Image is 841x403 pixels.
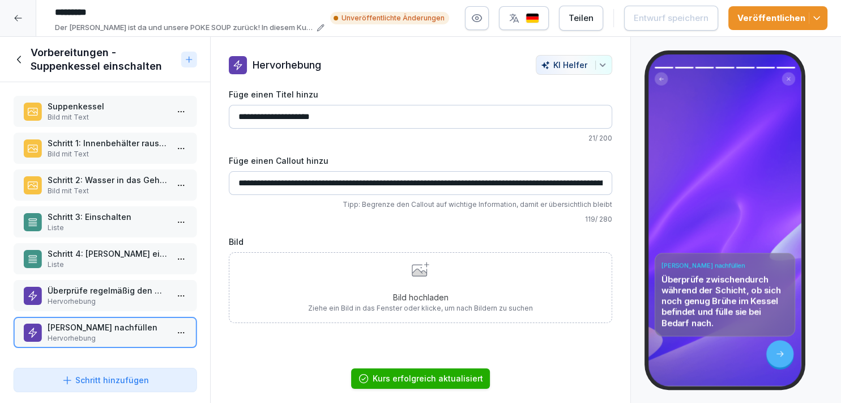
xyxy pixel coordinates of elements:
[48,285,167,296] p: Überprüfe regelmäßig den Wasserstand
[14,169,197,201] div: Schritt 2: Wasser in das Gehäuse geben und Behälter wieder reinstellen.Bild mit Text
[373,373,483,384] div: Kurs erfolgreich aktualisiert
[31,46,176,73] h1: Vorbereitungen - Suppenkessel einschalten
[229,200,612,210] p: Tipp: Begrenze den Callout auf wichtige Information, damit er übersichtlich bleibt
[526,13,539,24] img: de.svg
[341,13,445,23] p: Unveröffentlichte Änderungen
[14,96,197,127] div: SuppenkesselBild mit Text
[14,133,197,164] div: Schritt 1: Innenbehälter rausnehmenBild mit Text
[48,149,167,159] p: Bild mit Text
[48,333,167,343] p: Hervorhebung
[728,6,827,30] button: Veröffentlichen
[48,296,167,307] p: Hervorhebung
[308,303,533,313] p: Ziehe ein Bild in das Fenster oder klicke, um nach Bildern zu suchen
[541,60,607,70] div: KI Helfer
[48,248,167,260] p: Schritt 4: [PERSON_NAME] einfüllen
[48,321,167,333] p: [PERSON_NAME] nachfüllen
[569,12,594,24] div: Teilen
[14,317,197,348] div: [PERSON_NAME] nachfüllenHervorhebung
[48,186,167,196] p: Bild mit Text
[48,223,167,233] p: Liste
[14,368,197,392] button: Schritt hinzufügen
[634,12,708,24] div: Entwurf speichern
[62,374,149,386] div: Schritt hinzufügen
[536,55,612,75] button: KI Helfer
[229,155,612,167] label: Füge einen Callout hinzu
[661,261,788,270] h4: [PERSON_NAME] nachfüllen
[48,112,167,122] p: Bild mit Text
[624,6,718,31] button: Entwurf speichern
[229,214,612,224] p: 119 / 280
[14,206,197,237] div: Schritt 3: EinschaltenListe
[48,137,167,149] p: Schritt 1: Innenbehälter rausnehmen
[229,133,612,143] p: 21 / 200
[229,88,612,100] label: Füge einen Titel hinzu
[308,291,533,303] p: Bild hochladen
[55,22,313,33] p: Der [PERSON_NAME] ist da und unsere POKE SOUP zurück! In diesem Kurs lernst du, wie du die zwei v...
[229,236,612,248] label: Bild
[48,174,167,186] p: Schritt 2: Wasser in das Gehäuse geben und Behälter wieder reinstellen.
[48,211,167,223] p: Schritt 3: Einschalten
[253,57,321,73] p: Hervorhebung
[48,100,167,112] p: Suppenkessel
[14,243,197,274] div: Schritt 4: [PERSON_NAME] einfüllenListe
[48,260,167,270] p: Liste
[661,274,788,328] p: Überprüfe zwischendurch während der Schicht, ob sich noch genug Brühe im Kessel befindet und füll...
[14,280,197,311] div: Überprüfe regelmäßig den WasserstandHervorhebung
[737,12,818,24] div: Veröffentlichen
[559,6,603,31] button: Teilen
